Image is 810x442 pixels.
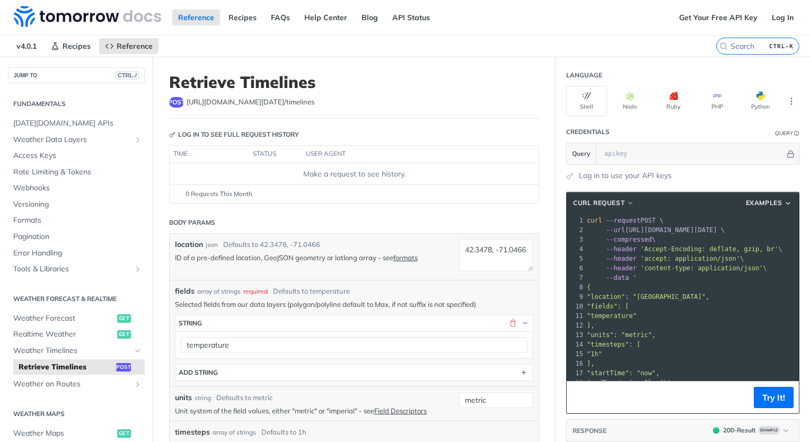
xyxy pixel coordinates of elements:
[11,38,42,54] span: v4.0.1
[8,229,145,245] a: Pagination
[117,314,131,323] span: get
[572,149,591,158] span: Query
[206,240,218,250] div: json
[169,218,215,227] div: Body Params
[8,343,145,359] a: Weather TimelinesHide subpages for Weather Timelines
[742,198,796,208] button: Examples
[587,293,709,300] span: "location": "[GEOGRAPHIC_DATA]",
[63,41,91,51] span: Recipes
[640,264,763,272] span: 'content-type: application/json'
[13,199,142,210] span: Versioning
[243,287,268,296] div: required
[566,70,602,80] div: Language
[386,10,436,25] a: API Status
[567,368,585,378] div: 17
[216,393,272,403] div: Defaults to metric
[117,330,131,339] span: get
[723,426,756,435] div: 200 - Result
[587,264,767,272] span: \
[740,86,781,116] button: Python
[567,321,585,330] div: 12
[175,406,454,416] p: Unit system of the field values, either "metric" or "imperial" - see
[569,198,638,208] button: cURL Request
[134,265,142,273] button: Show subpages for Tools & Libraries
[785,148,796,159] button: Hide
[697,86,737,116] button: PHP
[13,215,142,226] span: Formats
[374,406,427,415] a: Field Descriptors
[566,86,607,116] button: Shell
[13,248,142,259] span: Error Handling
[579,170,672,181] a: Log in to use your API keys
[175,286,195,297] span: fields
[393,253,418,262] a: formats
[213,428,256,437] div: array of strings
[567,359,585,368] div: 16
[567,302,585,311] div: 10
[767,41,796,51] kbd: CTRL-K
[587,284,591,291] span: {
[116,363,131,372] span: post
[45,38,96,54] a: Recipes
[787,96,796,106] svg: More ellipsis
[169,130,299,139] div: Log in to see full request history
[261,427,306,438] div: Defaults to 1h
[8,180,145,196] a: Webhooks
[775,129,799,137] div: QueryInformation
[775,129,793,137] div: Query
[13,379,131,390] span: Weather on Routes
[179,319,202,327] div: string
[169,131,175,138] svg: Key
[587,341,640,348] span: "timesteps": [
[567,330,585,340] div: 13
[169,73,539,92] h1: Retrieve Timelines
[13,264,131,275] span: Tools & Libraries
[8,132,145,148] a: Weather Data LayersShow subpages for Weather Data Layers
[19,362,113,373] span: Retrieve Timelines
[174,169,534,180] div: Make a request to see history.
[640,245,778,253] span: 'Accept-Encoding: deflate, gzip, br'
[766,10,799,25] a: Log In
[187,97,314,108] span: https://api.tomorrow.io/v4/timelines
[8,426,145,441] a: Weather Mapsget
[99,38,159,54] a: Reference
[567,216,585,225] div: 1
[573,198,624,208] span: cURL Request
[8,311,145,326] a: Weather Forecastget
[640,255,740,262] span: 'accept: application/json'
[13,232,142,242] span: Pagination
[746,198,782,208] span: Examples
[265,10,296,25] a: FAQs
[567,263,585,273] div: 6
[8,245,145,261] a: Error Handling
[172,10,220,25] a: Reference
[223,10,262,25] a: Recipes
[566,127,610,137] div: Credentials
[508,319,517,328] button: Delete
[8,261,145,277] a: Tools & LibrariesShow subpages for Tools & Libraries
[175,299,533,309] p: Selected fields from our data layers (polygon/polyline default to Max, if not suffix is not speci...
[587,331,656,339] span: "units": "metric",
[302,146,517,163] th: user agent
[754,387,794,408] button: Try It!
[13,346,131,356] span: Weather Timelines
[356,10,384,25] a: Blog
[713,427,719,434] span: 200
[567,254,585,263] div: 5
[8,376,145,392] a: Weather on RoutesShow subpages for Weather on Routes
[606,245,637,253] span: --header
[520,319,530,328] button: Hide
[13,329,115,340] span: Realtime Weather
[117,41,153,51] span: Reference
[567,378,585,387] div: 18
[653,86,694,116] button: Ruby
[572,390,587,405] button: Copy to clipboard
[567,282,585,292] div: 8
[8,164,145,180] a: Rate Limiting & Tokens
[587,217,664,224] span: POST \
[13,183,142,193] span: Webhooks
[587,226,725,234] span: [URL][DOMAIN_NAME][DATE] \
[567,244,585,254] div: 4
[567,292,585,302] div: 9
[175,427,210,438] span: timesteps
